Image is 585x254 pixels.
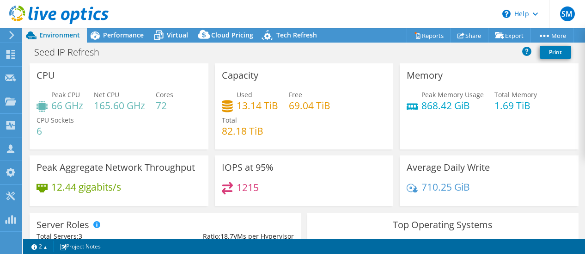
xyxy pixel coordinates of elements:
[94,100,145,111] h4: 165.60 GHz
[37,162,195,173] h3: Peak Aggregate Network Throughput
[421,182,470,192] h4: 710.25 GiB
[560,6,575,21] span: SM
[421,90,484,99] span: Peak Memory Usage
[276,31,317,39] span: Tech Refresh
[314,220,572,230] h3: Top Operating Systems
[51,100,83,111] h4: 66 GHz
[37,231,165,242] div: Total Servers:
[494,100,537,111] h4: 1.69 TiB
[237,100,278,111] h4: 13.14 TiB
[156,100,173,111] h4: 72
[451,28,488,43] a: Share
[79,232,82,241] span: 3
[94,90,119,99] span: Net CPU
[37,70,55,81] h3: CPU
[289,100,330,111] h4: 69.04 TiB
[540,46,571,59] a: Print
[25,241,54,252] a: 2
[530,28,573,43] a: More
[237,182,259,192] h4: 1215
[488,28,531,43] a: Export
[211,31,253,39] span: Cloud Pricing
[222,162,274,173] h3: IOPS at 95%
[289,90,302,99] span: Free
[421,100,484,111] h4: 868.42 GiB
[222,126,263,136] h4: 82.18 TiB
[30,47,114,57] h1: Seed IP Refresh
[407,162,490,173] h3: Average Daily Write
[220,232,233,241] span: 18.7
[222,70,258,81] h3: Capacity
[37,116,74,124] span: CPU Sockets
[407,70,443,81] h3: Memory
[37,126,74,136] h4: 6
[167,31,188,39] span: Virtual
[494,90,537,99] span: Total Memory
[103,31,144,39] span: Performance
[156,90,173,99] span: Cores
[51,182,121,192] h4: 12.44 gigabits/s
[222,116,237,124] span: Total
[237,90,252,99] span: Used
[502,10,511,18] svg: \n
[39,31,80,39] span: Environment
[51,90,80,99] span: Peak CPU
[37,220,89,230] h3: Server Roles
[407,28,451,43] a: Reports
[53,241,107,252] a: Project Notes
[165,231,293,242] div: Ratio: VMs per Hypervisor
